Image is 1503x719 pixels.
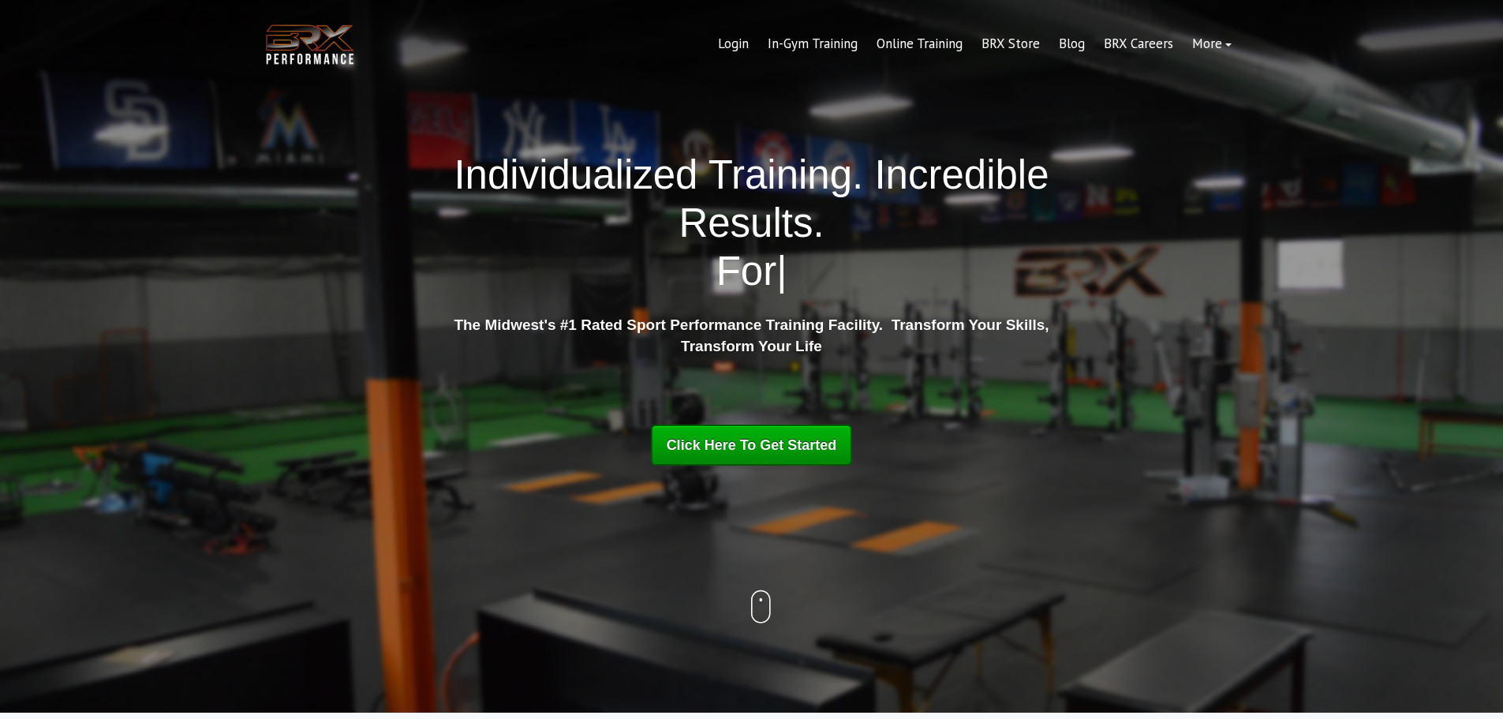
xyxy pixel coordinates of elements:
a: Click Here To Get Started [651,425,853,466]
a: More [1183,25,1241,63]
span: | [776,249,787,294]
strong: The Midwest's #1 Rated Sport Performance Training Facility. Transform Your Skills, Transform Your... [454,316,1049,354]
span: For [716,249,777,294]
a: In-Gym Training [758,25,867,63]
div: Navigation Menu [709,25,1241,63]
img: BRX Transparent Logo-2 [263,21,357,69]
a: BRX Careers [1094,25,1183,63]
a: Online Training [867,25,972,63]
iframe: Chat Widget [1424,643,1503,719]
span: Click Here To Get Started [667,437,837,453]
a: Blog [1049,25,1094,63]
h1: Individualized Training. Incredible Results. [448,151,1056,296]
a: Login [709,25,758,63]
a: BRX Store [972,25,1049,63]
